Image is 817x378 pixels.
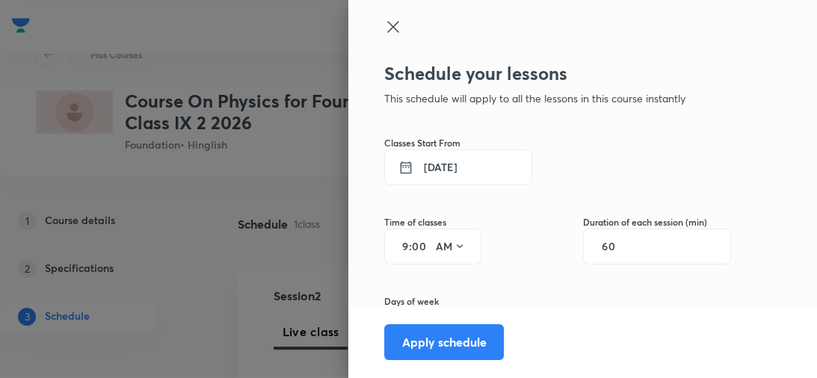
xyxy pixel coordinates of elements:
button: AM [430,235,472,258]
button: Apply schedule [384,324,504,360]
h6: Time of classes [384,215,481,229]
p: This schedule will apply to all the lessons in this course instantly [384,90,731,106]
h6: Classes Start From [384,136,731,149]
h2: Schedule your lessons [384,63,731,84]
button: [DATE] [384,149,532,185]
h6: Duration of each session (min) [583,215,731,229]
div: : [384,229,481,264]
h6: Days of week [384,294,731,308]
